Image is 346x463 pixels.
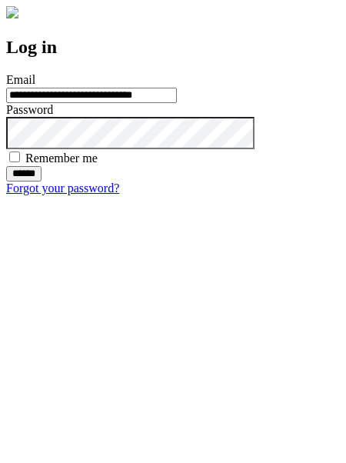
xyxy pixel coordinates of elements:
[6,182,119,195] a: Forgot your password?
[6,37,340,58] h2: Log in
[6,6,18,18] img: logo-4e3dc11c47720685a147b03b5a06dd966a58ff35d612b21f08c02c0306f2b779.png
[6,73,35,86] label: Email
[6,103,53,116] label: Password
[25,152,98,165] label: Remember me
